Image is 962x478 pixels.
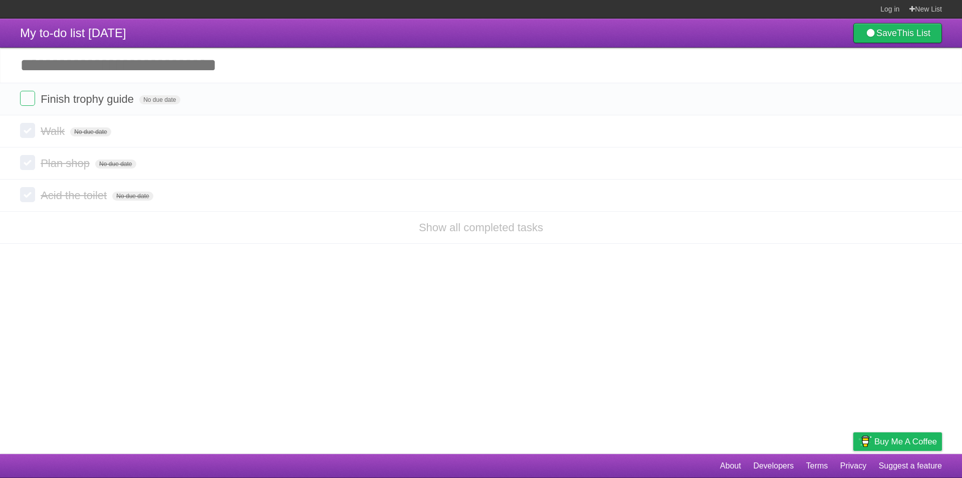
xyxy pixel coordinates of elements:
[70,127,111,136] span: No due date
[41,189,109,202] span: Acid the toilet
[874,433,937,450] span: Buy me a coffee
[20,187,35,202] label: Done
[20,26,126,40] span: My to-do list [DATE]
[419,221,543,234] a: Show all completed tasks
[41,125,67,137] span: Walk
[840,456,866,475] a: Privacy
[806,456,828,475] a: Terms
[41,157,92,170] span: Plan shop
[858,433,872,450] img: Buy me a coffee
[41,93,136,105] span: Finish trophy guide
[853,432,942,451] a: Buy me a coffee
[753,456,794,475] a: Developers
[20,155,35,170] label: Done
[95,160,136,169] span: No due date
[853,23,942,43] a: SaveThis List
[879,456,942,475] a: Suggest a feature
[720,456,741,475] a: About
[139,95,180,104] span: No due date
[20,91,35,106] label: Done
[897,28,930,38] b: This List
[112,192,153,201] span: No due date
[20,123,35,138] label: Done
